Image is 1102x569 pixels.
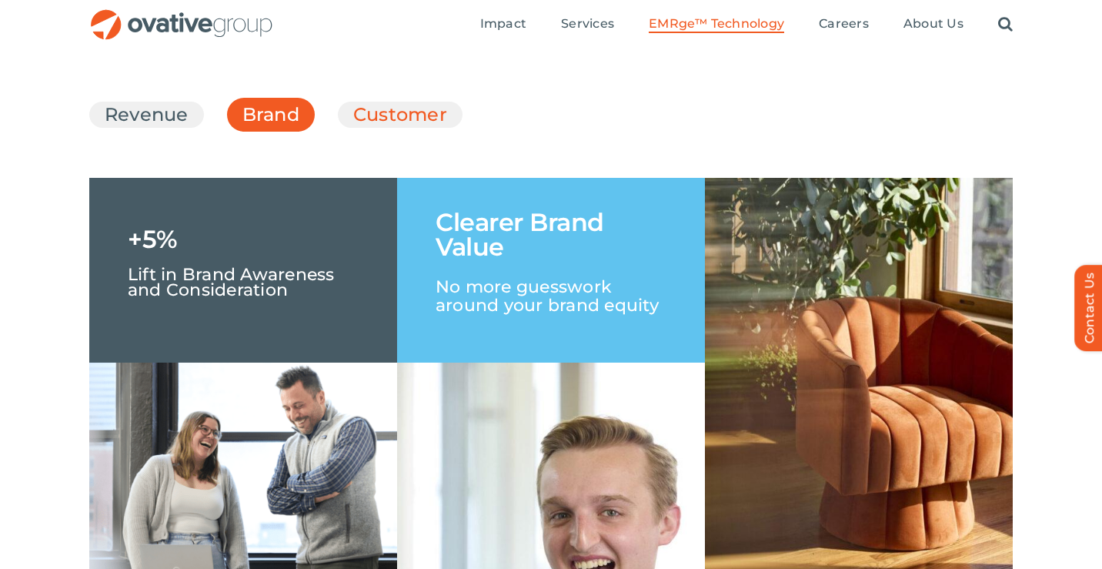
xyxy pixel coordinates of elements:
a: Impact [480,16,526,33]
h1: +5% [128,227,178,252]
a: Customer [353,102,447,128]
span: Services [561,16,614,32]
a: EMRge™ Technology [649,16,784,33]
p: Lift in Brand Awareness and Consideration [128,252,359,298]
span: About Us [903,16,963,32]
a: About Us [903,16,963,33]
a: Services [561,16,614,33]
a: Revenue [105,102,189,128]
a: OG_Full_horizontal_RGB [89,8,274,22]
h1: Clearer Brand Value [436,210,666,259]
span: Impact [480,16,526,32]
span: EMRge™ Technology [649,16,784,32]
a: Search [998,16,1013,33]
a: Careers [819,16,869,33]
span: Careers [819,16,869,32]
p: No more guesswork around your brand equity [436,259,666,315]
ul: Post Filters [89,94,1013,136]
a: Brand [242,102,299,136]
